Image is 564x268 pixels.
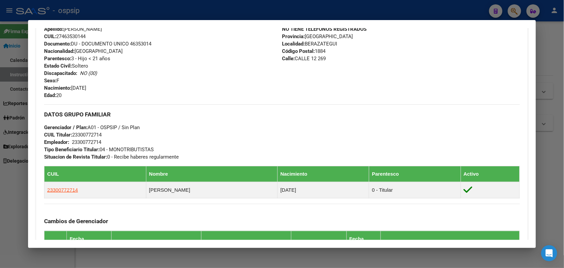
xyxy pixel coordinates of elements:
span: F [44,78,59,84]
span: [DATE] [44,85,86,91]
th: Parentesco [369,166,461,182]
span: [GEOGRAPHIC_DATA] [44,48,123,54]
strong: Provincia: [282,33,305,39]
th: CUIL [44,166,146,182]
strong: Documento: [44,41,71,47]
th: Motivo [291,231,347,254]
span: 20 [44,92,61,98]
th: Gerenciador / Plan Anterior [111,231,201,254]
span: 3 - Hijo < 21 años [44,56,110,62]
strong: Edad: [44,92,56,98]
span: A01 - OSPSIP / Sin Plan [44,124,140,130]
span: 0 - Recibe haberes regularmente [44,154,179,160]
span: 23300772714 [44,132,102,138]
strong: CUIL: [44,33,56,39]
span: [GEOGRAPHIC_DATA] [282,33,353,39]
h3: Cambios de Gerenciador [44,217,520,225]
td: 0 - Titular [369,182,461,198]
strong: Calle: [282,56,295,62]
strong: Tipo Beneficiario Titular: [44,147,100,153]
span: 23300772714 [47,187,78,193]
th: Gerenciador / Plan Nuevo [201,231,291,254]
span: BERAZATEGUI [282,41,337,47]
div: 23300772714 [72,139,101,146]
th: Activo [461,166,520,182]
strong: CUIL Titular: [44,132,72,138]
th: Fecha Creado [346,231,381,254]
td: [DATE] [278,182,369,198]
strong: Parentesco: [44,56,71,62]
strong: NO TIENE TELEFONOS REGISTRADOS [282,26,367,32]
strong: Nacionalidad: [44,48,75,54]
span: 1884 [282,48,325,54]
i: NO (00) [80,70,97,76]
span: 27463530144 [44,33,86,39]
strong: Discapacitado: [44,70,77,76]
td: [PERSON_NAME] [146,182,278,198]
h3: DATOS GRUPO FAMILIAR [44,111,520,118]
strong: Código Postal: [282,48,315,54]
strong: Localidad: [282,41,305,47]
span: CALLE 12 269 [282,56,326,62]
th: Fecha Movimiento [67,231,111,254]
span: [PERSON_NAME] [44,26,102,32]
strong: Gerenciador / Plan: [44,124,88,130]
th: Creado Por [381,231,520,254]
div: Open Intercom Messenger [541,245,557,261]
span: DU - DOCUMENTO UNICO 46353014 [44,41,151,47]
th: Nacimiento [278,166,369,182]
th: Id [44,231,67,254]
strong: Empleador: [44,139,69,145]
strong: Apellido: [44,26,63,32]
strong: Nacimiento: [44,85,71,91]
span: 04 - MONOTRIBUTISTAS [44,147,154,153]
strong: Sexo: [44,78,56,84]
strong: Situacion de Revista Titular: [44,154,107,160]
th: Nombre [146,166,278,182]
span: Soltero [44,63,88,69]
strong: Estado Civil: [44,63,72,69]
